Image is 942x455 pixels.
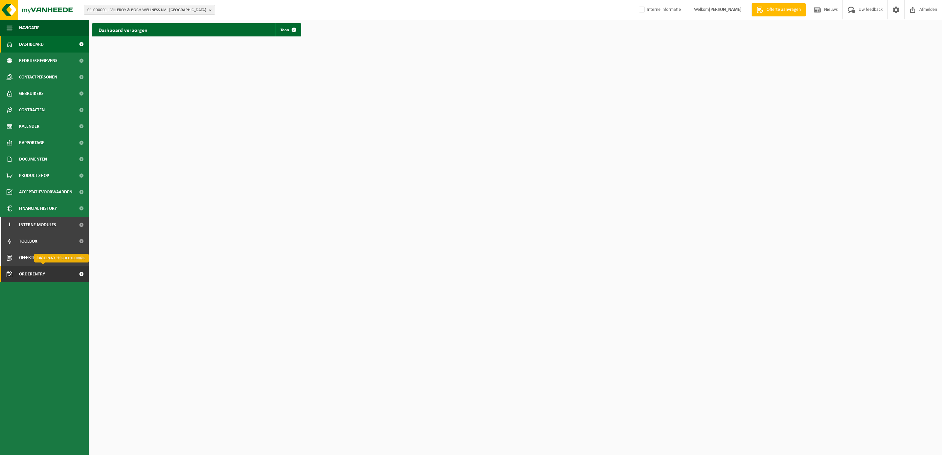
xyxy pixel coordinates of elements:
span: Navigatie [19,20,39,36]
span: Rapportage [19,135,44,151]
span: Offerte aanvragen [765,7,802,13]
button: 01-000001 - VILLEROY & BOCH WELLNESS NV - [GEOGRAPHIC_DATA] [84,5,215,15]
span: Interne modules [19,217,56,233]
span: Kalender [19,118,39,135]
span: Toolbox [19,233,37,249]
span: Orderentry Goedkeuring [19,266,74,282]
span: Toon [280,28,289,32]
span: Contactpersonen [19,69,57,85]
span: Product Shop [19,167,49,184]
span: Contracten [19,102,45,118]
span: 01-000001 - VILLEROY & BOCH WELLNESS NV - [GEOGRAPHIC_DATA] [87,5,206,15]
label: Interne informatie [638,5,681,15]
span: Gebruikers [19,85,44,102]
strong: [PERSON_NAME] [709,7,742,12]
span: I [7,217,12,233]
a: Toon [275,23,301,36]
h2: Dashboard verborgen [92,23,154,36]
span: Acceptatievoorwaarden [19,184,72,200]
span: Financial History [19,200,57,217]
span: Dashboard [19,36,44,53]
span: Bedrijfsgegevens [19,53,57,69]
a: Offerte aanvragen [751,3,806,16]
span: Documenten [19,151,47,167]
span: Offerte aanvragen [19,249,61,266]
